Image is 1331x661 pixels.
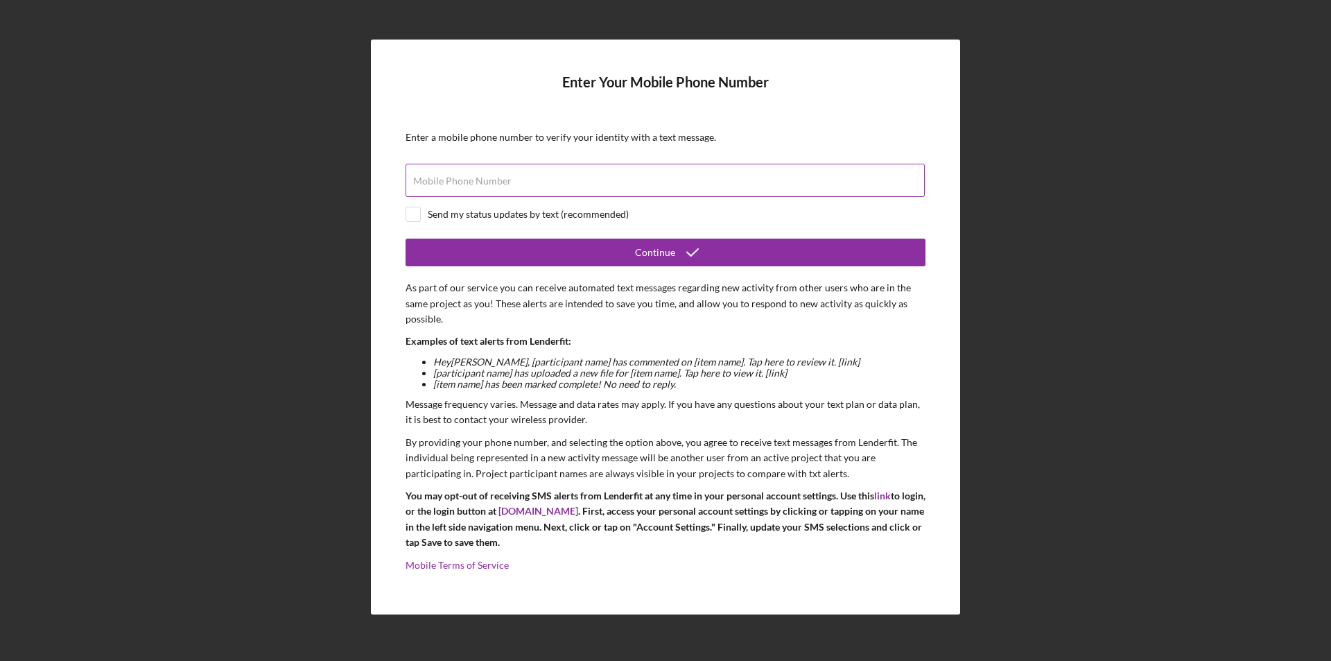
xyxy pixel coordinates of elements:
p: You may opt-out of receiving SMS alerts from Lenderfit at any time in your personal account setti... [406,488,925,551]
a: [DOMAIN_NAME] [498,505,578,517]
a: link [874,490,891,501]
div: Send my status updates by text (recommended) [428,209,629,220]
p: Examples of text alerts from Lenderfit: [406,334,925,349]
p: Message frequency varies. Message and data rates may apply. If you have any questions about your ... [406,397,925,428]
h4: Enter Your Mobile Phone Number [406,74,925,111]
li: Hey [PERSON_NAME] , [participant name] has commented on [item name]. Tap here to review it. [link] [433,357,925,368]
div: Continue [635,239,675,266]
label: Mobile Phone Number [413,175,512,187]
a: Mobile Terms of Service [406,559,509,571]
button: Continue [406,239,925,266]
p: As part of our service you can receive automated text messages regarding new activity from other ... [406,280,925,327]
div: Enter a mobile phone number to verify your identity with a text message. [406,132,925,143]
li: [item name] has been marked complete! No need to reply. [433,379,925,390]
li: [participant name] has uploaded a new file for [item name]. Tap here to view it. [link] [433,368,925,379]
p: By providing your phone number, and selecting the option above, you agree to receive text message... [406,435,925,481]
